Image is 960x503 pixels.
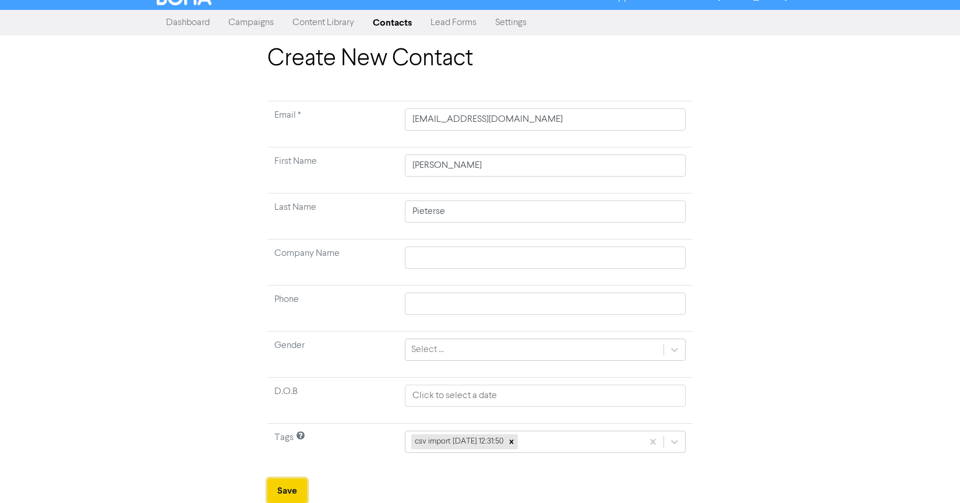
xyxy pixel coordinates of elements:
[267,101,398,147] td: Required
[157,11,219,34] a: Dashboard
[267,147,398,194] td: First Name
[283,11,363,34] a: Content Library
[267,45,693,73] h1: Create New Contact
[267,240,398,286] td: Company Name
[267,194,398,240] td: Last Name
[411,343,444,357] div: Select ...
[267,479,307,503] button: Save
[267,332,398,378] td: Gender
[363,11,421,34] a: Contacts
[267,424,398,470] td: Tags
[267,378,398,424] td: D.O.B
[411,434,505,449] div: csv import [DATE] 12:31:50
[405,385,686,407] input: Click to select a date
[902,447,960,503] iframe: Chat Widget
[267,286,398,332] td: Phone
[486,11,536,34] a: Settings
[421,11,486,34] a: Lead Forms
[219,11,283,34] a: Campaigns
